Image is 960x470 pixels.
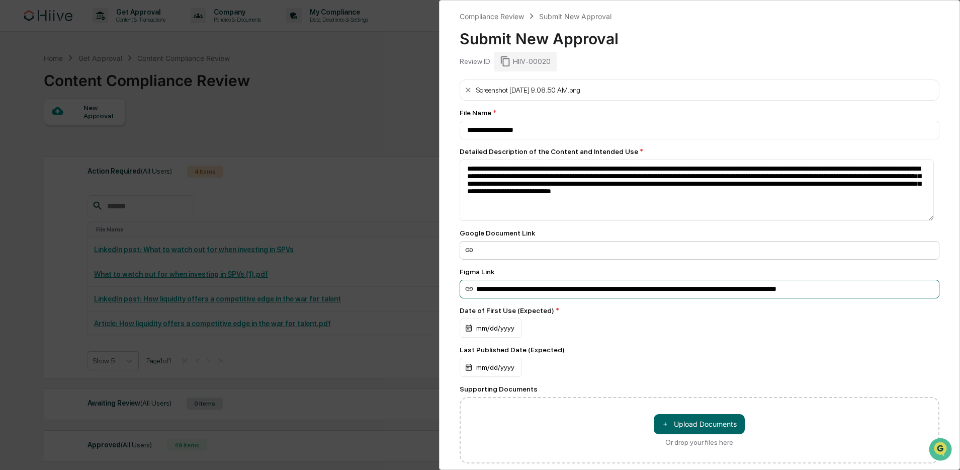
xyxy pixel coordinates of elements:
div: 🔎 [10,147,18,155]
div: Supporting Documents [460,385,940,393]
p: How can we help? [10,21,183,37]
div: Figma Link [460,268,940,276]
div: We're available if you need us! [34,87,127,95]
div: mm/dd/yyyy [460,319,522,338]
div: Last Published Date (Expected) [460,346,940,354]
img: 1746055101610-c473b297-6a78-478c-a979-82029cc54cd1 [10,77,28,95]
a: Powered byPylon [71,170,122,178]
a: 🗄️Attestations [69,123,129,141]
div: File Name [460,109,940,117]
div: Or drop your files here [665,438,733,446]
span: Preclearance [20,127,65,137]
span: Data Lookup [20,146,63,156]
a: 🖐️Preclearance [6,123,69,141]
button: Start new chat [171,80,183,92]
div: 🖐️ [10,128,18,136]
div: Submit New Approval [539,12,612,21]
span: Attestations [83,127,125,137]
div: Start new chat [34,77,165,87]
div: HIIV-00020 [494,52,557,71]
div: Compliance Review [460,12,524,21]
div: Google Document Link [460,229,940,237]
div: Review ID: [460,57,492,65]
div: Screenshot [DATE] 9.08.50 AM.png [476,86,580,94]
button: Or drop your files here [654,414,745,434]
div: mm/dd/yyyy [460,358,522,377]
iframe: Open customer support [928,437,955,464]
a: 🔎Data Lookup [6,142,67,160]
div: Date of First Use (Expected) [460,306,940,315]
div: Detailed Description of the Content and Intended Use [460,147,940,155]
span: Pylon [100,171,122,178]
span: ＋ [662,419,669,429]
div: 🗄️ [73,128,81,136]
div: Submit New Approval [460,22,940,48]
